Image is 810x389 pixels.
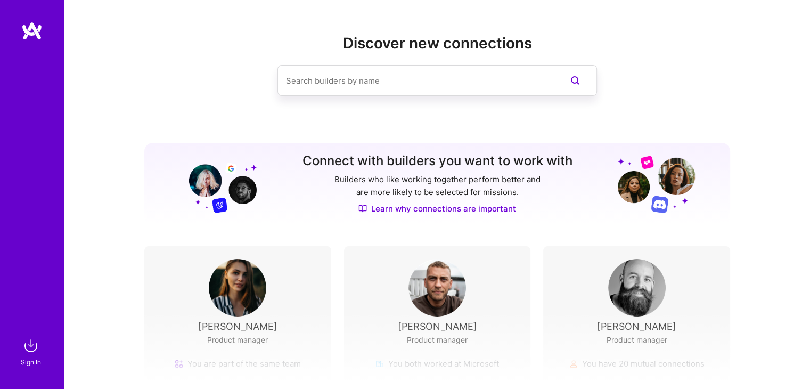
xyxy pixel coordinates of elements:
h3: Connect with builders you want to work with [302,153,572,169]
img: User Avatar [209,259,266,317]
div: Sign In [21,356,41,368]
p: Builders who like working together perform better and are more likely to be selected for missions. [332,173,543,199]
img: sign in [20,335,42,356]
img: User Avatar [408,259,466,317]
a: sign inSign In [22,335,42,368]
img: Grow your network [179,155,257,213]
a: Learn why connections are important [358,203,516,214]
i: icon SearchPurple [569,74,582,87]
img: User Avatar [608,259,666,317]
h2: Discover new connections [144,35,730,52]
input: Search builders by name [286,67,546,94]
img: Grow your network [618,155,695,213]
img: Discover [358,204,367,213]
img: logo [21,21,43,40]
